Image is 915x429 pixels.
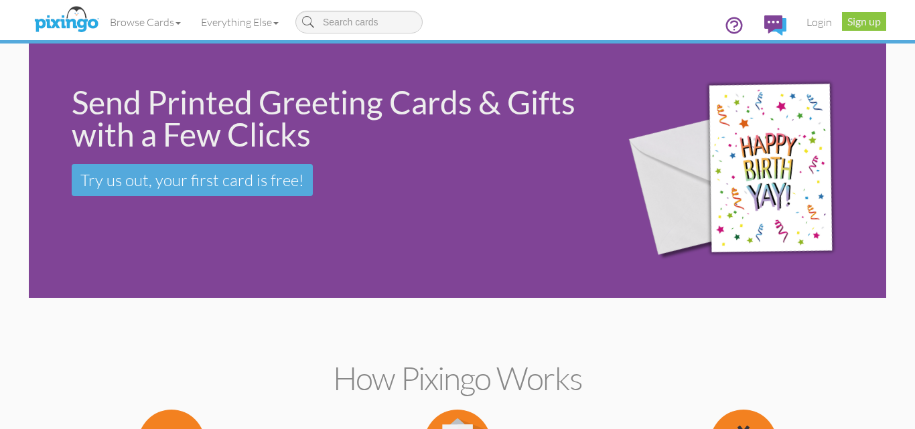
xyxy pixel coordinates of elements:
h2: How Pixingo works [52,361,863,396]
img: pixingo logo [31,3,102,37]
input: Search cards [295,11,423,33]
a: Sign up [842,12,886,31]
img: 942c5090-71ba-4bfc-9a92-ca782dcda692.png [608,47,883,295]
a: Try us out, your first card is free! [72,164,313,196]
span: Try us out, your first card is free! [80,170,304,190]
img: comments.svg [764,15,786,35]
a: Login [796,5,842,39]
a: Everything Else [191,5,289,39]
a: Browse Cards [100,5,191,39]
div: Send Printed Greeting Cards & Gifts with a Few Clicks [72,86,589,151]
